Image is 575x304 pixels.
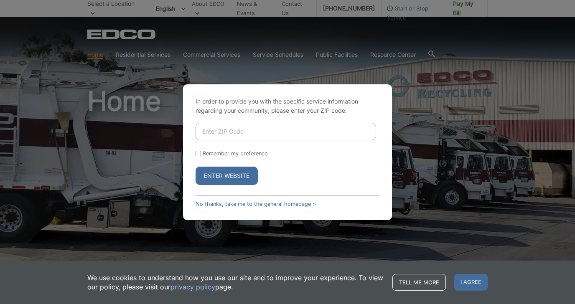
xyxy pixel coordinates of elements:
[203,150,267,157] label: Remember my preference
[454,274,488,291] span: I agree
[196,123,376,140] input: Enter ZIP Code
[196,201,316,207] a: No thanks, take me to the general homepage >
[170,282,215,291] a: privacy policy
[392,274,446,291] a: Tell me more
[87,273,384,291] p: We use cookies to understand how you use our site and to improve your experience. To view our pol...
[196,97,379,115] p: In order to provide you with the specific service information regarding your community, please en...
[196,167,258,185] button: Enter Website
